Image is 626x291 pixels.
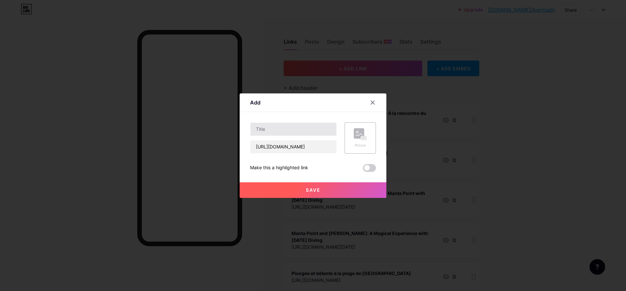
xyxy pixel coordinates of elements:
[240,182,386,198] button: Save
[250,164,308,172] div: Make this a highlighted link
[354,143,367,148] div: Picture
[250,99,261,106] div: Add
[250,123,336,136] input: Title
[306,187,320,193] span: Save
[250,140,336,153] input: URL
